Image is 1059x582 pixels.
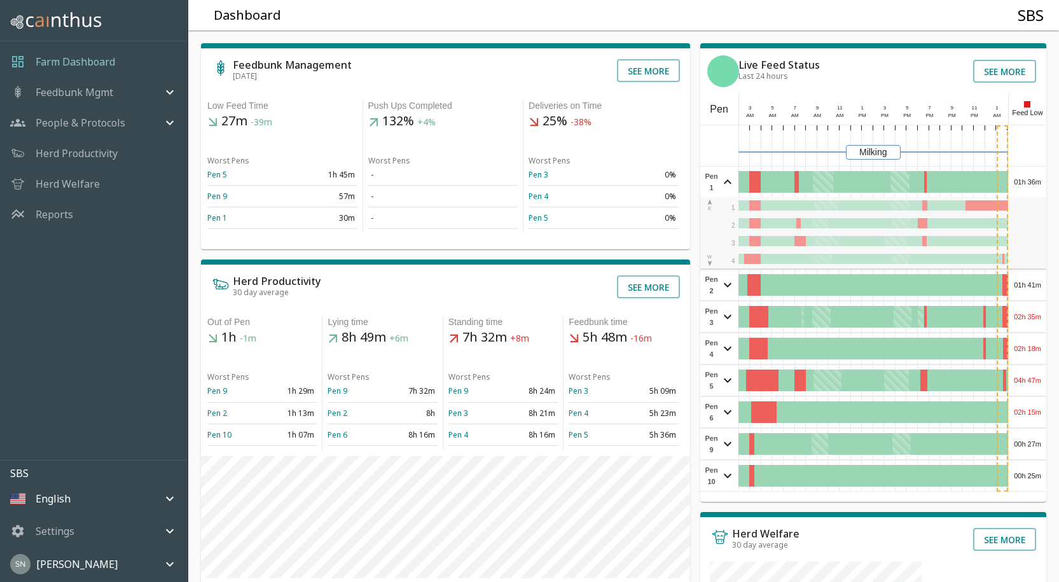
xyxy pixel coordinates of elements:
td: 7h 32m [383,380,438,402]
td: 8h 24m [503,380,558,402]
span: 3 [731,240,735,247]
span: AM [993,113,1000,118]
button: See more [617,59,680,82]
td: 8h [383,402,438,424]
h5: 8h 49m [328,329,437,347]
p: [PERSON_NAME] [36,557,118,572]
span: Pen 2 [703,274,720,296]
span: Worst Pens [529,155,571,166]
span: +4% [417,116,436,128]
span: Last 24 hours [738,71,788,81]
span: -1m [240,333,256,345]
p: People & Protocols [36,115,125,130]
td: 1h 13m [262,402,317,424]
img: 45cffdf61066f8072b93f09263145446 [10,554,31,574]
h6: Live Feed Status [738,60,820,70]
td: 0% [604,207,679,229]
span: -38% [571,116,592,128]
h5: 25% [529,113,679,130]
span: 30 day average [732,539,788,550]
a: Pen 1 [207,212,227,223]
h5: 1h [207,329,317,347]
p: Settings [36,523,74,539]
div: 3 [744,104,756,112]
span: Pen 1 [703,170,720,193]
span: PM [881,113,889,118]
td: 1h 07m [262,424,317,445]
a: Herd Productivity [36,146,118,161]
div: Feed Low [1008,94,1046,125]
div: Standing time [448,315,558,329]
td: - [368,164,518,186]
a: Pen 3 [529,169,548,180]
a: Pen 4 [529,191,548,202]
div: Push Ups Completed [368,99,518,113]
a: Pen 10 [207,429,232,440]
div: 11 [969,104,980,112]
span: Worst Pens [448,371,490,382]
a: Reports [36,207,73,222]
div: Feedbunk time [569,315,678,329]
td: 1h 45m [282,164,357,186]
div: Low Feed Time [207,99,357,113]
span: Worst Pens [569,371,611,382]
span: Pen 4 [703,337,720,360]
td: 8h 16m [503,424,558,445]
div: 1 [992,104,1003,112]
span: +6m [389,333,408,345]
p: SBS [10,466,188,481]
div: 00h 25m [1009,461,1046,491]
span: PM [859,113,866,118]
p: English [36,491,71,506]
div: 01h 36m [1009,167,1046,197]
span: [DATE] [233,71,257,81]
div: W [707,253,713,267]
div: 3 [879,104,890,112]
a: Pen 3 [569,385,588,396]
td: 5h 09m [623,380,678,402]
a: Pen 9 [207,385,227,396]
div: 1 [857,104,868,112]
span: AM [791,113,799,118]
a: Pen 2 [328,408,347,419]
a: Farm Dashboard [36,54,115,69]
h5: 7h 32m [448,329,558,347]
span: 30 day average [233,287,289,298]
a: Pen 6 [328,429,347,440]
span: Worst Pens [328,371,370,382]
span: AM [813,113,821,118]
span: +8m [510,333,529,345]
div: 5 [901,104,913,112]
h6: Herd Productivity [233,276,321,286]
a: Herd Welfare [36,176,100,191]
a: Pen 9 [328,385,347,396]
div: 5 [767,104,779,112]
td: 0% [604,186,679,207]
td: 8h 16m [383,424,438,445]
span: AM [769,113,777,118]
h6: Feedbunk Management [233,60,352,70]
span: Pen 10 [703,464,720,487]
span: AM [836,113,843,118]
span: 4 [731,258,735,265]
span: AM [746,113,754,118]
td: - [368,207,518,229]
h5: 27m [207,113,357,130]
p: Feedbunk Mgmt [36,85,113,100]
span: PM [903,113,911,118]
span: PM [948,113,956,118]
div: 11 [834,104,846,112]
td: - [368,186,518,207]
span: Worst Pens [207,371,249,382]
h5: Dashboard [214,7,281,24]
td: 8h 21m [503,402,558,424]
div: Out of Pen [207,315,317,329]
span: Pen 6 [703,401,720,424]
span: Pen 9 [703,433,720,455]
td: 57m [282,186,357,207]
h4: SBS [1018,6,1044,25]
